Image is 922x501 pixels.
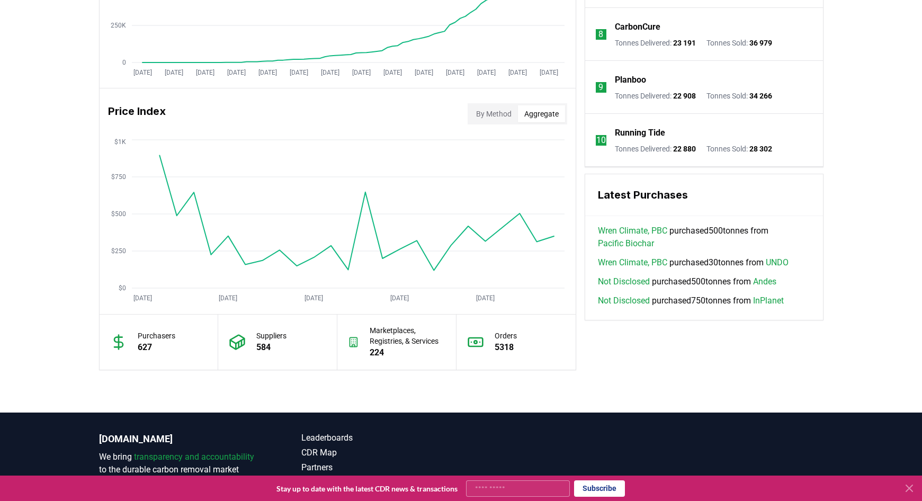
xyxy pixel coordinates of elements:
p: Orders [495,330,517,341]
tspan: $0 [119,284,126,292]
tspan: [DATE] [195,69,214,76]
button: By Method [470,105,518,122]
span: 36 979 [749,39,772,47]
a: Wren Climate, PBC [598,256,667,269]
a: UNDO [766,256,789,269]
p: Purchasers [138,330,175,341]
span: 28 302 [749,145,772,153]
span: 22 880 [673,145,696,153]
a: Planboo [615,74,646,86]
p: Tonnes Delivered : [615,91,696,101]
p: 10 [596,134,606,147]
p: Tonnes Delivered : [615,144,696,154]
tspan: [DATE] [258,69,276,76]
tspan: [DATE] [164,69,183,76]
a: Partners [301,461,461,474]
tspan: [DATE] [539,69,558,76]
tspan: [DATE] [133,294,151,302]
tspan: [DATE] [477,69,495,76]
tspan: [DATE] [383,69,401,76]
p: 5318 [495,341,517,354]
tspan: [DATE] [390,294,409,302]
tspan: [DATE] [219,294,237,302]
tspan: [DATE] [352,69,370,76]
p: Tonnes Sold : [706,144,772,154]
a: InPlanet [753,294,784,307]
h3: Price Index [108,103,166,124]
tspan: [DATE] [289,69,308,76]
a: Wren Climate, PBC [598,225,667,237]
button: Aggregate [518,105,565,122]
tspan: $750 [111,173,126,181]
tspan: 0 [122,59,126,66]
tspan: [DATE] [508,69,526,76]
span: 23 191 [673,39,696,47]
tspan: [DATE] [305,294,323,302]
p: We bring to the durable carbon removal market [99,451,259,476]
tspan: 250K [111,22,126,29]
span: purchased 500 tonnes from [598,225,810,250]
a: CDR Map [301,446,461,459]
p: 224 [370,346,445,359]
tspan: [DATE] [133,69,151,76]
a: Leaderboards [301,432,461,444]
p: Tonnes Delivered : [615,38,696,48]
p: Tonnes Sold : [706,38,772,48]
tspan: $250 [111,247,126,255]
a: Not Disclosed [598,294,650,307]
a: Andes [753,275,776,288]
a: CarbonCure [615,21,660,33]
span: 22 908 [673,92,696,100]
h3: Latest Purchases [598,187,810,203]
p: [DOMAIN_NAME] [99,432,259,446]
p: 627 [138,341,175,354]
p: Marketplaces, Registries, & Services [370,325,445,346]
p: Tonnes Sold : [706,91,772,101]
tspan: [DATE] [414,69,433,76]
span: transparency and accountability [134,452,254,462]
tspan: $1K [114,138,126,146]
a: Running Tide [615,127,665,139]
span: purchased 750 tonnes from [598,294,784,307]
span: purchased 500 tonnes from [598,275,776,288]
tspan: [DATE] [227,69,245,76]
span: 34 266 [749,92,772,100]
p: 8 [598,28,603,41]
p: Suppliers [256,330,287,341]
a: Not Disclosed [598,275,650,288]
a: Pacific Biochar [598,237,654,250]
tspan: $500 [111,210,126,218]
p: 584 [256,341,287,354]
tspan: [DATE] [320,69,339,76]
p: 9 [598,81,603,94]
span: purchased 30 tonnes from [598,256,789,269]
tspan: [DATE] [445,69,464,76]
tspan: [DATE] [476,294,495,302]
